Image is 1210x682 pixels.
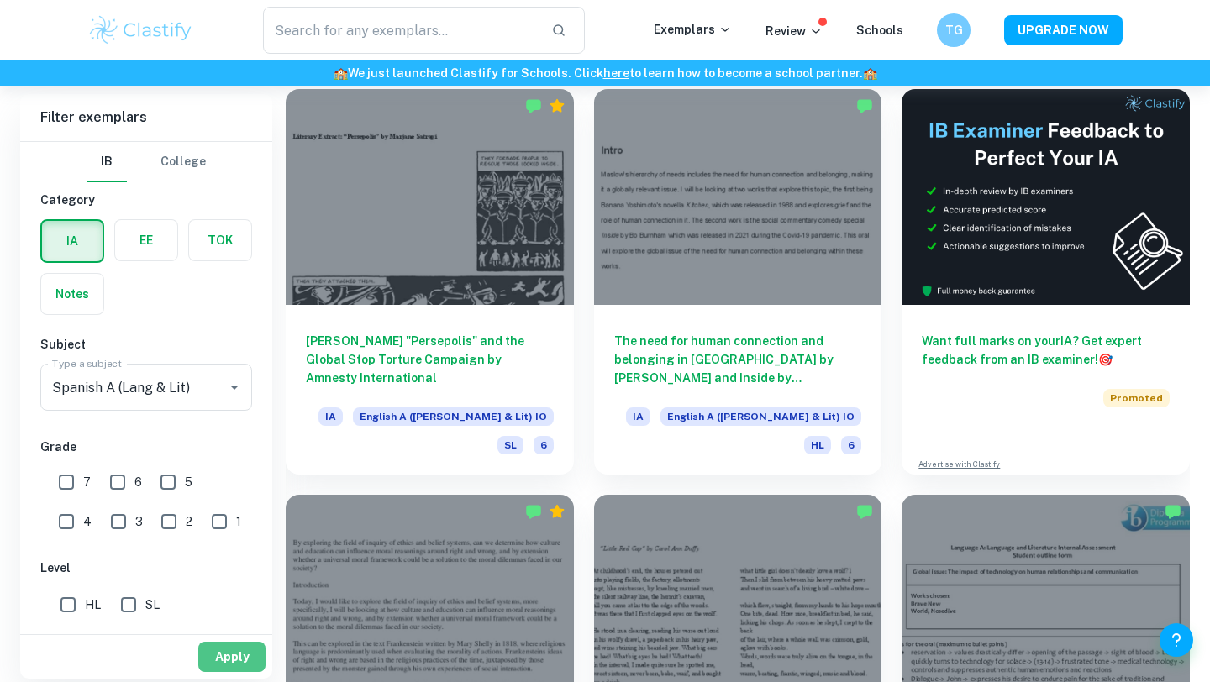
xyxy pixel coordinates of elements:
a: here [603,66,629,80]
img: Thumbnail [902,89,1190,305]
span: English A ([PERSON_NAME] & Lit) IO [660,407,861,426]
span: 4 [83,512,92,531]
h6: The need for human connection and belonging in [GEOGRAPHIC_DATA] by [PERSON_NAME] and Inside by [... [614,332,862,387]
button: TG [937,13,971,47]
input: Search for any exemplars... [263,7,538,54]
button: EE [115,220,177,260]
a: [PERSON_NAME] "Persepolis" and the Global Stop Torture Campaign by Amnesty InternationalIAEnglish... [286,89,574,475]
span: 🎯 [1098,353,1113,366]
h6: We just launched Clastify for Schools. Click to learn how to become a school partner. [3,64,1207,82]
h6: Subject [40,335,252,354]
span: 🏫 [334,66,348,80]
img: Marked [856,503,873,520]
span: IA [626,407,650,426]
img: Clastify logo [87,13,194,47]
button: College [160,142,206,182]
h6: Level [40,559,252,577]
p: Review [765,22,823,40]
button: TOK [189,220,251,260]
span: 🏫 [863,66,877,80]
span: 6 [134,473,142,491]
img: Marked [525,97,542,114]
img: Marked [525,503,542,520]
span: English A ([PERSON_NAME] & Lit) IO [353,407,554,426]
div: Premium [549,503,566,520]
h6: Filter exemplars [20,94,272,141]
button: Apply [198,642,266,672]
a: Schools [856,24,903,37]
button: UPGRADE NOW [1004,15,1123,45]
span: IA [318,407,343,426]
span: 3 [135,512,143,531]
img: Marked [856,97,873,114]
h6: Category [40,191,252,209]
button: Open [223,375,246,399]
span: HL [85,595,101,614]
h6: Grade [40,438,252,456]
span: HL [804,436,831,454]
button: Help and Feedback [1160,623,1193,657]
span: SL [145,595,160,614]
h6: TG [944,21,964,39]
a: The need for human connection and belonging in [GEOGRAPHIC_DATA] by [PERSON_NAME] and Inside by [... [594,89,882,475]
span: Promoted [1103,389,1170,407]
span: 6 [534,436,554,454]
span: 1 [236,512,241,531]
div: Filter type choice [87,142,206,182]
h6: [PERSON_NAME] "Persepolis" and the Global Stop Torture Campaign by Amnesty International [306,332,554,387]
button: IB [87,142,127,182]
label: Type a subject [52,356,122,370]
a: Want full marks on yourIA? Get expert feedback from an IB examiner!PromotedAdvertise with Clastify [902,89,1190,475]
div: Premium [549,97,566,114]
a: Advertise with Clastify [918,459,1000,470]
span: 6 [841,436,861,454]
span: 2 [186,512,192,531]
span: SL [497,436,523,454]
span: 7 [83,473,91,491]
h6: Want full marks on your IA ? Get expert feedback from an IB examiner! [922,332,1170,369]
button: IA [42,221,103,261]
p: Exemplars [654,20,732,39]
span: 5 [185,473,192,491]
img: Marked [1165,503,1181,520]
button: Notes [41,274,103,314]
